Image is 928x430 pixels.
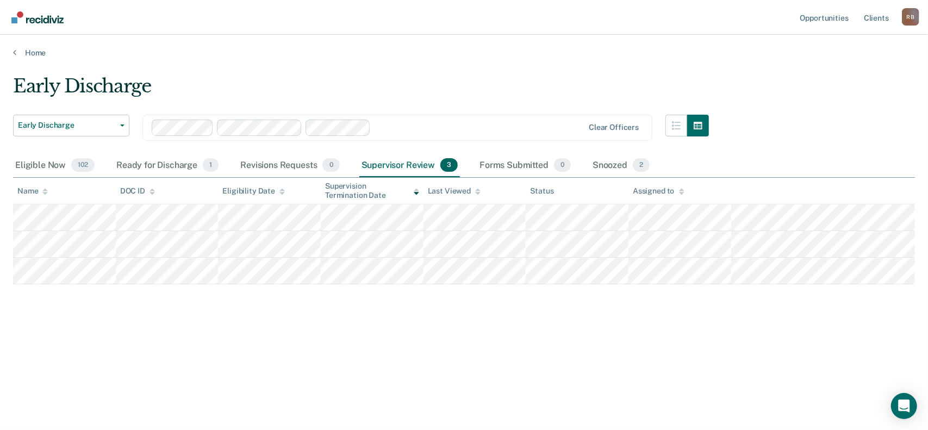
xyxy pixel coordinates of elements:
[17,186,48,196] div: Name
[530,186,553,196] div: Status
[633,158,650,172] span: 2
[238,154,341,178] div: Revisions Requests0
[120,186,155,196] div: DOC ID
[589,123,639,132] div: Clear officers
[902,8,919,26] div: R B
[477,154,573,178] div: Forms Submitted0
[590,154,652,178] div: Snoozed2
[554,158,571,172] span: 0
[18,121,116,130] span: Early Discharge
[13,115,129,136] button: Early Discharge
[13,154,97,178] div: Eligible Now102
[440,158,458,172] span: 3
[902,8,919,26] button: Profile dropdown button
[325,182,419,200] div: Supervision Termination Date
[222,186,285,196] div: Eligibility Date
[114,154,221,178] div: Ready for Discharge1
[71,158,95,172] span: 102
[633,186,684,196] div: Assigned to
[891,393,917,419] div: Open Intercom Messenger
[13,75,709,106] div: Early Discharge
[322,158,339,172] span: 0
[203,158,219,172] span: 1
[428,186,481,196] div: Last Viewed
[359,154,460,178] div: Supervisor Review3
[13,48,915,58] a: Home
[11,11,64,23] img: Recidiviz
